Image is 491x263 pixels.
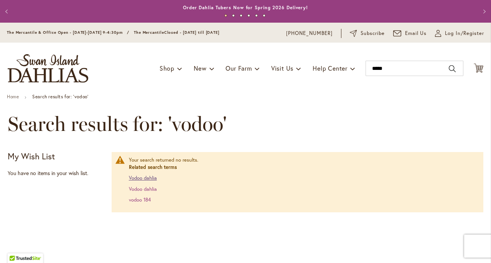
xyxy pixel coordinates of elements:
dt: Related search terms [129,164,476,171]
span: New [194,64,206,72]
button: 1 of 6 [224,14,227,17]
a: vodoo 184 [129,197,151,203]
a: Order Dahlia Tubers Now for Spring 2026 Delivery! [183,5,308,10]
button: 3 of 6 [240,14,242,17]
a: Email Us [393,30,427,37]
a: Subscribe [350,30,385,37]
strong: Search results for: 'vodoo' [32,94,88,99]
button: 4 of 6 [247,14,250,17]
span: Our Farm [226,64,252,72]
iframe: Launch Accessibility Center [6,236,27,257]
button: Next [476,4,491,19]
span: Shop [160,64,175,72]
span: Visit Us [271,64,293,72]
span: Subscribe [361,30,385,37]
a: store logo [8,54,88,83]
span: Closed - [DATE] till [DATE] [164,30,219,35]
span: The Mercantile & Office Open - [DATE]-[DATE] 9-4:30pm / The Mercantile [7,30,164,35]
a: [PHONE_NUMBER] [286,30,333,37]
span: Log In/Register [445,30,484,37]
span: Search results for: 'vodoo' [8,112,227,136]
div: Your search returned no results. [129,157,476,204]
div: You have no items in your wish list. [8,169,107,177]
a: Vodoo dahlia [129,186,157,192]
button: 2 of 6 [232,14,235,17]
a: Vodoo dahlia [129,175,157,181]
button: 6 of 6 [263,14,265,17]
span: Help Center [313,64,348,72]
span: Email Us [405,30,427,37]
a: Home [7,94,19,99]
button: 5 of 6 [255,14,258,17]
strong: My Wish List [8,151,55,162]
a: Log In/Register [435,30,484,37]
